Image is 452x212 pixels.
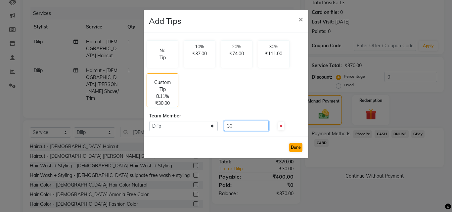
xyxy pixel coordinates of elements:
button: Close [293,10,308,28]
span: × [298,14,303,24]
h4: Add Tips [149,15,181,27]
p: ₹37.00 [188,50,211,57]
p: 20% [225,43,248,50]
p: 8.11% [156,93,169,100]
p: 30% [262,43,285,50]
p: Custom Tip [151,79,174,93]
button: Done [289,143,302,152]
p: 10% [188,43,211,50]
p: ₹30.00 [155,100,170,107]
p: ₹74.00 [225,50,248,57]
span: Team Member [149,113,181,119]
p: No Tip [158,47,167,61]
p: ₹111.00 [262,50,285,57]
